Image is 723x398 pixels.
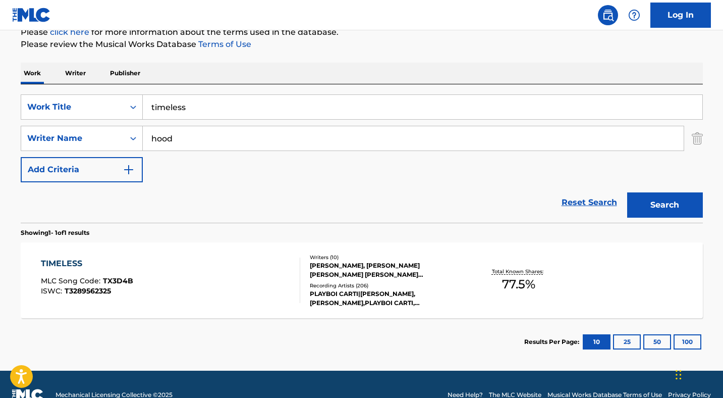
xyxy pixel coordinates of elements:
[492,268,546,275] p: Total Known Shares:
[643,334,671,350] button: 50
[27,101,118,113] div: Work Title
[41,286,65,295] span: ISWC :
[65,286,111,295] span: T3289562325
[624,5,644,25] div: Help
[310,254,462,261] div: Writers ( 10 )
[524,337,582,346] p: Results Per Page:
[196,39,251,49] a: Terms of Use
[21,94,703,223] form: Search Form
[676,360,682,390] div: Drag
[21,228,89,237] p: Showing 1 - 1 of 1 results
[310,282,462,289] div: Recording Artists ( 206 )
[107,63,143,84] p: Publisher
[123,164,135,176] img: 9d2ae6d4665cec9f34b9.svg
[41,276,103,285] span: MLC Song Code :
[557,191,622,214] a: Reset Search
[310,289,462,308] div: PLAYBOI CARTI|[PERSON_NAME], [PERSON_NAME],PLAYBOI CARTI, [PERSON_NAME], [PERSON_NAME] & PLAYBOI ...
[628,9,640,21] img: help
[502,275,535,293] span: 77.5 %
[692,126,703,151] img: Delete Criterion
[21,242,703,318] a: TIMELESSMLC Song Code:TX3D4BISWC:T3289562325Writers (10)[PERSON_NAME], [PERSON_NAME] [PERSON_NAME...
[21,157,143,182] button: Add Criteria
[627,192,703,218] button: Search
[673,350,723,398] iframe: Chat Widget
[27,132,118,144] div: Writer Name
[21,63,44,84] p: Work
[12,8,51,22] img: MLC Logo
[613,334,641,350] button: 25
[41,258,133,270] div: TIMELESS
[103,276,133,285] span: TX3D4B
[583,334,610,350] button: 10
[602,9,614,21] img: search
[674,334,701,350] button: 100
[50,27,89,37] a: click here
[650,3,711,28] a: Log In
[62,63,89,84] p: Writer
[21,26,703,38] p: Please for more information about the terms used in the database.
[598,5,618,25] a: Public Search
[310,261,462,279] div: [PERSON_NAME], [PERSON_NAME] [PERSON_NAME] [PERSON_NAME] [PERSON_NAME], [PERSON_NAME] [PERSON_NAM...
[21,38,703,51] p: Please review the Musical Works Database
